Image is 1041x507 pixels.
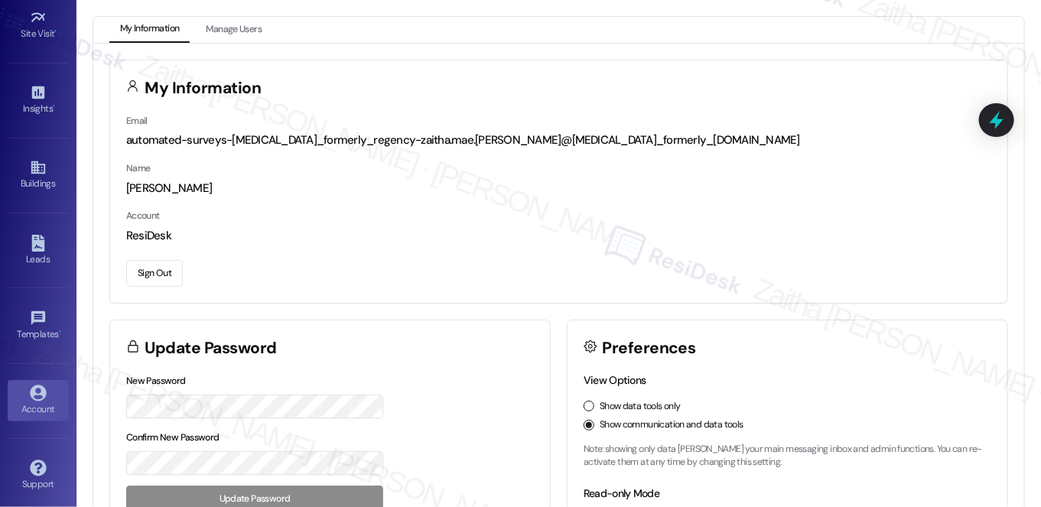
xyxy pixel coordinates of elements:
[126,180,991,197] div: [PERSON_NAME]
[53,101,55,112] span: •
[126,260,183,287] button: Sign Out
[126,162,151,174] label: Name
[126,375,186,387] label: New Password
[600,418,743,432] label: Show communication and data tools
[8,154,69,196] a: Buildings
[584,443,991,470] p: Note: showing only data [PERSON_NAME] your main messaging inbox and admin functions. You can re-a...
[603,340,696,356] h3: Preferences
[126,228,991,244] div: ResiDesk
[8,305,69,346] a: Templates •
[145,80,262,96] h3: My Information
[126,115,148,127] label: Email
[8,230,69,271] a: Leads
[55,26,57,37] span: •
[584,486,659,500] label: Read-only Mode
[59,327,61,337] span: •
[8,5,69,46] a: Site Visit •
[126,431,220,444] label: Confirm New Password
[8,380,69,421] a: Account
[8,455,69,496] a: Support
[126,132,991,148] div: automated-surveys-[MEDICAL_DATA]_formerly_regency-zaitha.mae.[PERSON_NAME]@[MEDICAL_DATA]_formerl...
[8,80,69,121] a: Insights •
[145,340,277,356] h3: Update Password
[600,400,681,414] label: Show data tools only
[195,17,272,43] button: Manage Users
[126,210,160,222] label: Account
[584,373,646,387] label: View Options
[109,17,190,43] button: My Information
